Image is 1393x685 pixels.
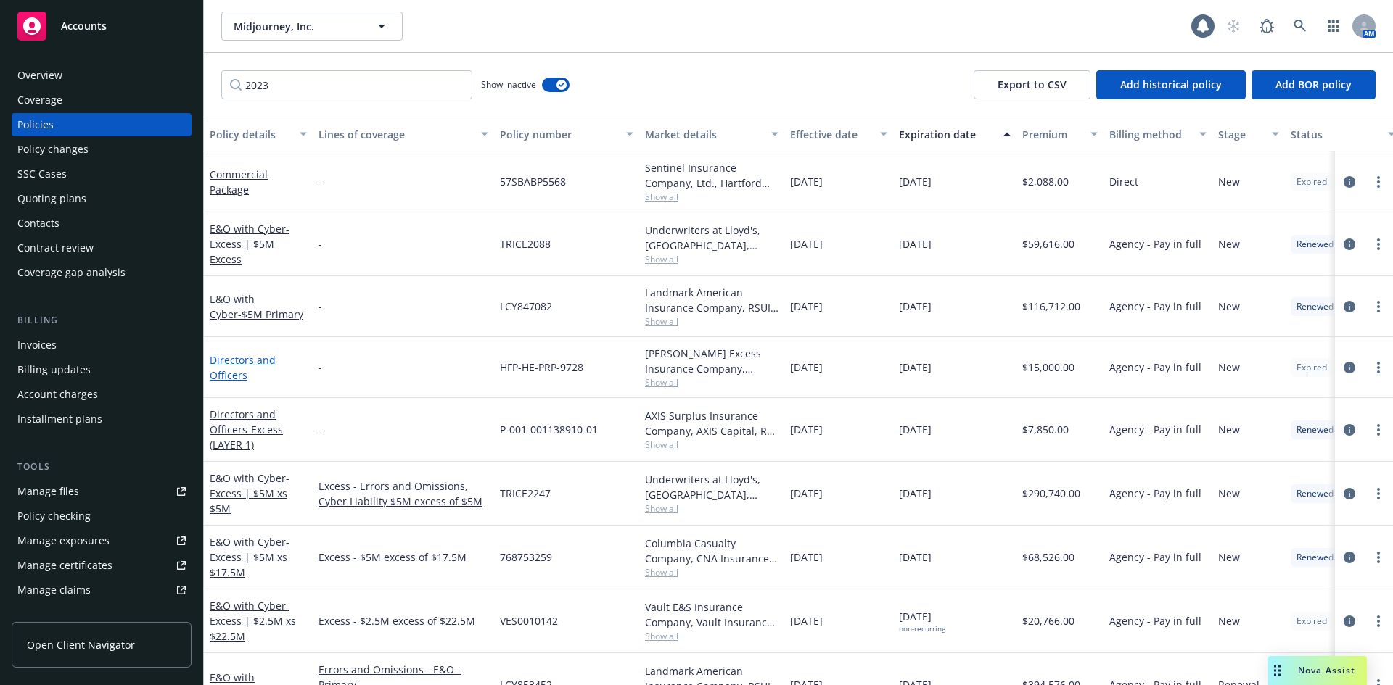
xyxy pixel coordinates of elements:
[12,6,192,46] a: Accounts
[210,292,303,321] a: E&O with Cyber
[319,422,322,437] span: -
[17,554,112,577] div: Manage certificates
[12,88,192,112] a: Coverage
[210,407,283,452] a: Directors and Officers
[1109,299,1201,314] span: Agency - Pay in full
[17,578,91,602] div: Manage claims
[790,613,823,628] span: [DATE]
[790,236,823,252] span: [DATE]
[1341,613,1358,630] a: circleInformation
[319,549,488,565] a: Excess - $5M excess of $17.5M
[1268,656,1367,685] button: Nova Assist
[1341,359,1358,376] a: circleInformation
[1022,549,1074,565] span: $68,526.00
[17,358,91,381] div: Billing updates
[1370,613,1387,630] a: more
[27,637,135,652] span: Open Client Navigator
[1370,236,1387,253] a: more
[210,353,276,382] a: Directors and Officers
[1341,236,1358,253] a: circleInformation
[1109,360,1201,375] span: Agency - Pay in full
[1297,551,1334,564] span: Renewed
[17,529,110,552] div: Manage exposures
[1275,78,1352,91] span: Add BOR policy
[12,162,192,186] a: SSC Cases
[1370,549,1387,566] a: more
[17,88,62,112] div: Coverage
[12,603,192,626] a: Manage BORs
[500,486,551,501] span: TRICE2247
[17,480,79,503] div: Manage files
[1109,236,1201,252] span: Agency - Pay in full
[17,505,91,528] div: Policy checking
[210,471,289,515] a: E&O with Cyber
[1298,664,1355,676] span: Nova Assist
[238,307,303,321] span: - $5M Primary
[12,505,192,528] a: Policy checking
[1218,613,1240,628] span: New
[319,478,488,509] a: Excess - Errors and Omissions, Cyber Liability $5M excess of $5M
[1218,299,1240,314] span: New
[899,174,932,189] span: [DATE]
[645,253,778,265] span: Show all
[12,236,192,260] a: Contract review
[319,299,322,314] span: -
[1218,127,1263,142] div: Stage
[17,64,62,87] div: Overview
[1104,117,1212,151] button: Billing method
[1109,127,1191,142] div: Billing method
[645,160,778,191] div: Sentinel Insurance Company, Ltd., Hartford Insurance Group
[645,127,763,142] div: Market details
[17,236,94,260] div: Contract review
[1297,615,1327,628] span: Expired
[17,407,102,431] div: Installment plans
[784,117,893,151] button: Effective date
[500,299,552,314] span: LCY847082
[893,117,1016,151] button: Expiration date
[210,599,296,643] span: - Excess | $2.5M xs $22.5M
[1252,12,1281,41] a: Report a Bug
[645,439,778,451] span: Show all
[1297,175,1327,188] span: Expired
[500,613,558,628] span: VES0010142
[1297,487,1334,500] span: Renewed
[12,187,192,210] a: Quoting plans
[790,486,823,501] span: [DATE]
[17,138,89,161] div: Policy changes
[1297,300,1334,313] span: Renewed
[1212,117,1285,151] button: Stage
[1218,236,1240,252] span: New
[12,212,192,235] a: Contacts
[500,360,583,375] span: HFP-HE-PRP-9728
[645,285,778,315] div: Landmark American Insurance Company, RSUI Group, CRC Group
[12,383,192,406] a: Account charges
[899,236,932,252] span: [DATE]
[645,472,778,502] div: Underwriters at Lloyd's, [GEOGRAPHIC_DATA], [PERSON_NAME] of London, CRC Group
[12,529,192,552] a: Manage exposures
[899,486,932,501] span: [DATE]
[210,599,296,643] a: E&O with Cyber
[645,566,778,578] span: Show all
[1341,549,1358,566] a: circleInformation
[1341,173,1358,191] a: circleInformation
[12,554,192,577] a: Manage certificates
[234,19,359,34] span: Midjourney, Inc.
[645,376,778,389] span: Show all
[1297,423,1334,436] span: Renewed
[645,599,778,630] div: Vault E&S Insurance Company, Vault Insurance Group, CRC Group
[210,167,268,196] a: Commercial Package
[500,549,552,565] span: 768753259
[500,236,551,252] span: TRICE2088
[210,535,289,579] span: - Excess | $5M xs $17.5M
[899,624,945,634] div: non-recurring
[204,117,313,151] button: Policy details
[12,313,192,328] div: Billing
[1341,298,1358,315] a: circleInformation
[974,70,1090,99] button: Export to CSV
[645,346,778,376] div: [PERSON_NAME] Excess Insurance Company, [PERSON_NAME] Insurance Group, RT Specialty Insurance Ser...
[12,261,192,284] a: Coverage gap analysis
[645,536,778,566] div: Columbia Casualty Company, CNA Insurance, CRC Group
[790,422,823,437] span: [DATE]
[12,113,192,136] a: Policies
